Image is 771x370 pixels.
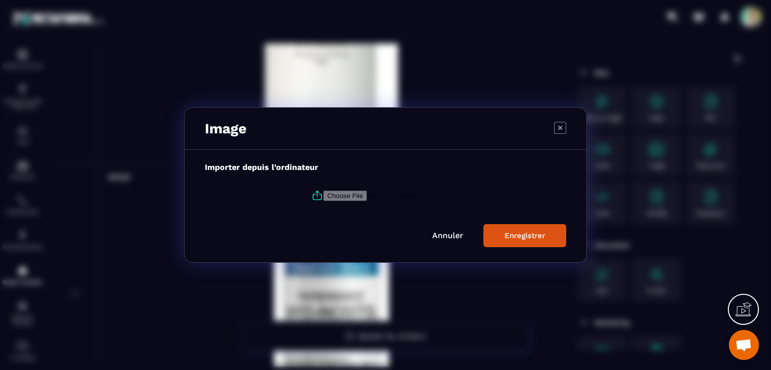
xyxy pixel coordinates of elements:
a: Ouvrir le chat [729,330,759,360]
h3: Image [205,120,246,137]
a: Annuler [432,231,463,240]
div: Enregistrer [504,231,545,240]
label: Importer depuis l’ordinateur [205,162,318,172]
button: Enregistrer [483,224,566,247]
